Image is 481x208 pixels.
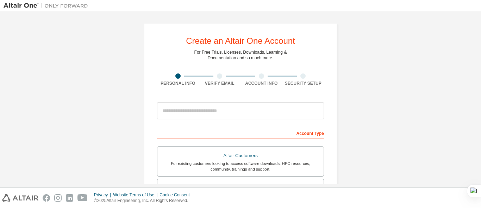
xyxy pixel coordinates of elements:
div: Personal Info [157,81,199,86]
div: For Free Trials, Licenses, Downloads, Learning & Documentation and so much more. [194,49,287,61]
div: Create an Altair One Account [186,37,295,45]
img: linkedin.svg [66,194,73,202]
div: Students [162,183,319,193]
div: Account Type [157,127,324,138]
img: instagram.svg [54,194,62,202]
div: Verify Email [199,81,241,86]
div: Security Setup [282,81,324,86]
div: Website Terms of Use [113,192,160,198]
div: Privacy [94,192,113,198]
img: Altair One [4,2,92,9]
img: youtube.svg [77,194,88,202]
img: altair_logo.svg [2,194,38,202]
div: Cookie Consent [160,192,194,198]
div: Altair Customers [162,151,319,161]
div: For existing customers looking to access software downloads, HPC resources, community, trainings ... [162,161,319,172]
p: © 2025 Altair Engineering, Inc. All Rights Reserved. [94,198,194,204]
div: Account Info [241,81,282,86]
img: facebook.svg [43,194,50,202]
